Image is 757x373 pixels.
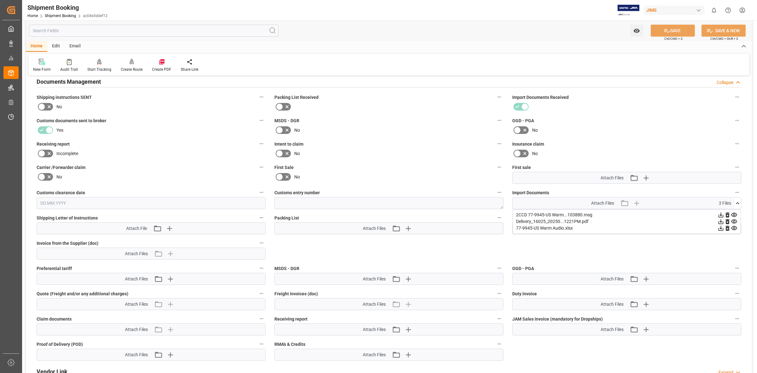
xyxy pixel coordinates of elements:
div: Home [26,41,47,52]
span: Attach Files [601,175,624,181]
span: Attach Files [363,276,386,282]
button: SAVE [651,25,695,37]
span: No [294,127,300,134]
span: 3 Files [719,200,731,207]
span: Master [PERSON_NAME] of Lading (doc) [512,215,593,221]
span: Attach Files [363,352,386,358]
span: Attach Files [125,326,148,333]
span: MSDS - DGR [274,265,299,272]
span: Invoice from the Supplier (doc) [37,240,98,247]
span: No [532,150,538,157]
button: First sale [733,163,741,171]
button: Shipping Letter of Instructions [257,214,266,222]
div: Shipment Booking [27,3,108,12]
span: Customs entry number [274,190,320,196]
button: OGD - PGA [733,116,741,124]
span: Insurance claim [512,141,544,147]
span: First sale [512,164,531,171]
span: Incomplete [56,150,78,157]
img: Exertis%20JAM%20-%20Email%20Logo.jpg_1722504956.jpg [618,5,639,16]
button: Intent to claim [495,140,503,148]
button: First Sale [495,163,503,171]
button: Packing List Received [495,93,503,101]
button: Preferential tariff [257,264,266,272]
button: Quote (Freight and/or any additional charges) [257,289,266,298]
span: Attach Files [601,301,624,308]
span: Attach Files [125,352,148,358]
span: Receiving report [274,316,308,322]
span: Attach Files [363,326,386,333]
div: Start Tracking [87,67,111,72]
button: open menu [630,25,643,37]
input: DD.MM.YYYY [37,197,266,209]
button: show 0 new notifications [707,3,721,17]
button: Shipping instructions SENT [257,93,266,101]
span: Carrier /Forwarder claim [37,164,85,171]
span: Import Documents [512,190,549,196]
button: Packing List [495,214,503,222]
span: Freight invoices (doc) [274,291,318,297]
div: Audit Trail [60,67,78,72]
div: 77-9945-US Warm Audio.xlsx [516,225,737,232]
div: New Form [33,67,51,72]
span: First Sale [274,164,294,171]
span: Attach File [126,225,147,232]
span: Receiving report [37,141,70,147]
span: Attach Files [363,301,386,308]
button: Receiving report [257,140,266,148]
div: Email [65,41,85,52]
span: Ctrl/CMD + Shift + S [710,36,738,41]
span: Customs clearance date [37,190,85,196]
span: Ctrl/CMD + S [664,36,683,41]
button: Duty invoice [733,289,741,298]
span: Attach Files [125,301,148,308]
span: No [294,174,300,180]
span: Shipping instructions SENT [37,94,92,101]
span: No [294,150,300,157]
div: Delivery_16025_20250...1221PM.pdf [516,218,737,225]
span: No [56,104,62,110]
span: Attach Files [363,225,386,232]
span: Import Documents Received [512,94,569,101]
button: Receiving report [495,315,503,323]
span: Attach Files [601,276,624,282]
span: No [56,174,62,180]
span: MSDS - DGR [274,117,299,124]
button: Carrier /Forwarder claim [257,163,266,171]
span: Claim documents [37,316,72,322]
span: Packing List [274,215,299,221]
span: Attach Files [125,276,148,282]
span: OGD - PGA [512,117,534,124]
span: Customs documents sent to broker [37,117,106,124]
div: JIMS [644,6,704,15]
button: Proof of Delivery (POD) [257,340,266,348]
h2: Documents Management [37,77,101,86]
span: Yes [56,127,63,134]
button: RMA's & Credits [495,340,503,348]
button: OGD - PGA [733,264,741,272]
button: Customs documents sent to broker [257,116,266,124]
span: Intent to claim [274,141,303,147]
div: Share Link [181,67,198,72]
span: Duty invoice [512,291,537,297]
button: Help Center [721,3,735,17]
span: OGD - PGA [512,265,534,272]
button: JIMS [644,4,707,16]
button: Insurance claim [733,140,741,148]
button: SAVE & NEW [701,25,746,37]
div: Create PDF [152,67,171,72]
span: No [532,127,538,134]
span: Preferential tariff [37,265,72,272]
span: Quote (Freight and/or any additional charges) [37,291,128,297]
div: Collapse [717,79,733,86]
span: Attach Files [125,250,148,257]
span: Attach Files [601,326,624,333]
a: Home [27,14,38,18]
button: Claim documents [257,315,266,323]
a: Shipment Booking [45,14,76,18]
span: Packing List Received [274,94,319,101]
button: Freight invoices (doc) [495,289,503,298]
input: Search Fields [29,25,279,37]
div: Create Route [121,67,143,72]
span: Proof of Delivery (POD) [37,341,83,348]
